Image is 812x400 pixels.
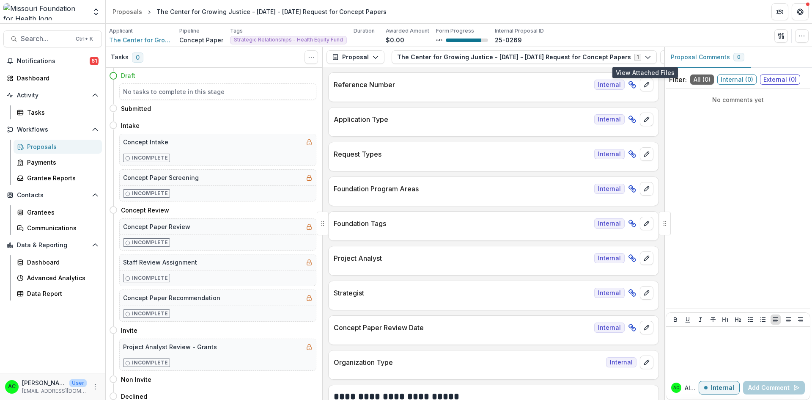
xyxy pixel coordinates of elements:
[123,87,313,96] h5: No tasks to complete in this stage
[132,274,168,282] p: Incomplete
[594,323,625,333] span: Internal
[664,47,751,68] button: Proposal Comments
[132,239,168,246] p: Incomplete
[640,356,653,369] button: edit
[121,71,135,80] h4: Draft
[22,378,66,387] p: [PERSON_NAME]
[90,382,100,392] button: More
[90,3,102,20] button: Open entity switcher
[334,114,591,124] p: Application Type
[132,154,168,162] p: Incomplete
[334,323,591,333] p: Concept Paper Review Date
[69,379,87,387] p: User
[695,314,705,325] button: Italicize
[121,375,151,384] h4: Non Invite
[594,80,625,90] span: Internal
[670,314,680,325] button: Bold
[14,255,102,269] a: Dashboard
[792,3,809,20] button: Get Help
[234,37,343,43] span: Strategic Relationships - Health Equity Fund
[711,384,734,392] p: Internal
[760,74,800,85] span: External ( 0 )
[156,7,387,16] div: The Center for Growing Justice - [DATE] - [DATE] Request for Concept Papers
[22,387,87,395] p: [EMAIL_ADDRESS][DOMAIN_NAME]
[123,173,199,182] h5: Concept Paper Screening
[14,105,102,119] a: Tasks
[594,184,625,194] span: Internal
[121,206,169,215] h4: Concept Review
[334,149,591,159] p: Request Types
[334,253,591,263] p: Project Analyst
[733,314,743,325] button: Heading 2
[495,36,522,44] p: 25-0269
[386,27,429,35] p: Awarded Amount
[14,205,102,219] a: Grantees
[27,208,95,217] div: Grantees
[737,54,741,60] span: 0
[771,3,788,20] button: Partners
[720,314,730,325] button: Heading 1
[111,54,129,61] h3: Tasks
[3,54,102,68] button: Notifications61
[14,171,102,185] a: Grantee Reports
[743,381,805,394] button: Add Comment
[796,314,806,325] button: Align Right
[121,121,140,130] h4: Intake
[21,35,71,43] span: Search...
[673,386,679,390] div: Alyssa Curran
[179,36,223,44] p: Concept Paper
[690,74,714,85] span: All ( 0 )
[3,3,87,20] img: Missouri Foundation for Health logo
[27,158,95,167] div: Payments
[90,57,99,65] span: 61
[436,27,474,35] p: Form Progress
[594,288,625,298] span: Internal
[132,52,143,63] span: 0
[606,357,636,367] span: Internal
[3,88,102,102] button: Open Activity
[8,384,16,389] div: Alyssa Curran
[669,74,687,85] p: Filter:
[27,142,95,151] div: Proposals
[334,357,603,367] p: Organization Type
[334,80,591,90] p: Reference Number
[436,37,442,43] p: 84 %
[109,6,390,18] nav: breadcrumb
[27,108,95,117] div: Tasks
[660,50,674,64] button: View Attached Files
[334,288,591,298] p: Strategist
[594,253,625,263] span: Internal
[640,182,653,196] button: edit
[640,251,653,265] button: edit
[109,6,145,18] a: Proposals
[132,310,168,317] p: Incomplete
[112,7,142,16] div: Proposals
[495,27,544,35] p: Internal Proposal ID
[669,95,807,104] p: No comments yet
[3,71,102,85] a: Dashboard
[17,126,88,133] span: Workflows
[109,36,173,44] span: The Center for Growing Justice
[334,218,591,229] p: Foundation Tags
[708,314,718,325] button: Strike
[640,321,653,334] button: edit
[746,314,756,325] button: Bullet List
[27,273,95,282] div: Advanced Analytics
[640,217,653,230] button: edit
[14,155,102,169] a: Payments
[594,149,625,159] span: Internal
[386,36,404,44] p: $0.00
[640,113,653,126] button: edit
[334,184,591,194] p: Foundation Program Areas
[640,286,653,300] button: edit
[3,188,102,202] button: Open Contacts
[14,287,102,301] a: Data Report
[783,314,793,325] button: Align Center
[594,218,625,229] span: Internal
[304,50,318,64] button: Toggle View Cancelled Tasks
[230,27,243,35] p: Tags
[17,92,88,99] span: Activity
[354,27,375,35] p: Duration
[17,58,90,65] span: Notifications
[132,190,168,197] p: Incomplete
